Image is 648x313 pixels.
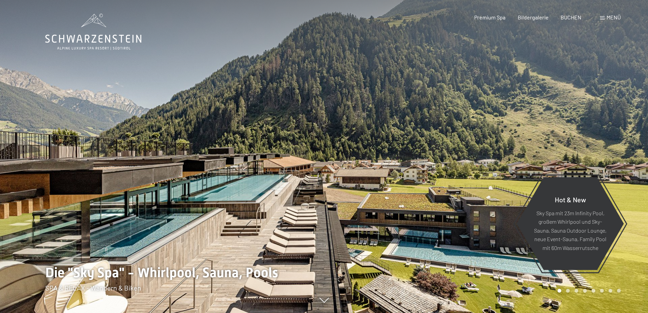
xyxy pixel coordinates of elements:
p: Sky Spa mit 23m Infinity Pool, großem Whirlpool und Sky-Sauna, Sauna Outdoor Lounge, neue Event-S... [533,208,607,252]
div: Carousel Page 1 (Current Slide) [558,289,561,293]
div: Carousel Pagination [555,289,621,293]
div: Carousel Page 4 [583,289,587,293]
span: Menü [607,14,621,20]
div: Carousel Page 8 [617,289,621,293]
div: Carousel Page 2 [566,289,570,293]
a: Bildergalerie [518,14,549,20]
div: Carousel Page 3 [575,289,578,293]
a: Hot & New Sky Spa mit 23m Infinity Pool, großem Whirlpool und Sky-Sauna, Sauna Outdoor Lounge, ne... [516,177,624,270]
a: BUCHEN [561,14,581,20]
span: Hot & New [555,195,586,203]
div: Carousel Page 6 [600,289,604,293]
div: Carousel Page 7 [609,289,612,293]
a: Premium Spa [474,14,505,20]
div: Carousel Page 5 [592,289,595,293]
